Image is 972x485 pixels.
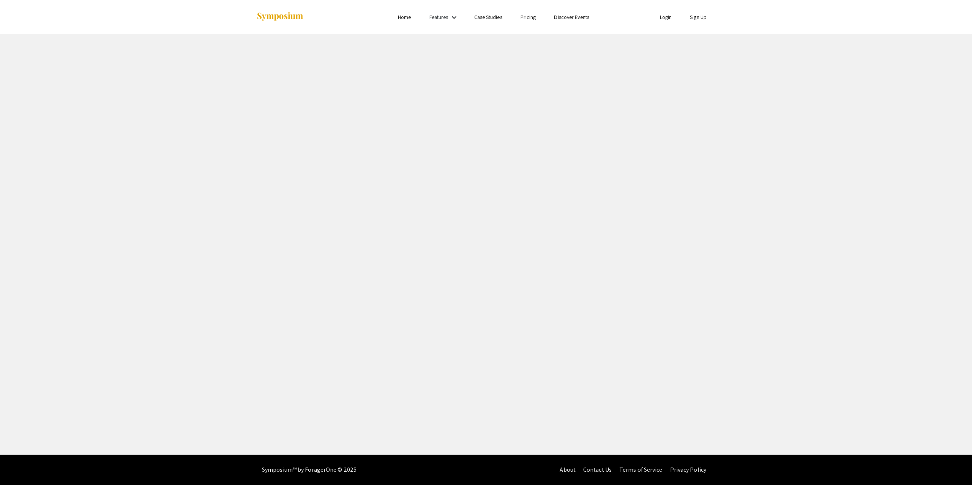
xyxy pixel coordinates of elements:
a: Login [660,14,672,20]
a: Contact Us [583,466,612,474]
a: Privacy Policy [670,466,706,474]
img: Symposium by ForagerOne [256,12,304,22]
mat-icon: Expand Features list [450,13,459,22]
a: Sign Up [690,14,707,20]
a: Case Studies [474,14,502,20]
a: Features [429,14,448,20]
a: Terms of Service [619,466,663,474]
div: Symposium™ by ForagerOne © 2025 [262,455,357,485]
a: About [560,466,576,474]
a: Pricing [521,14,536,20]
a: Home [398,14,411,20]
a: Discover Events [554,14,589,20]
